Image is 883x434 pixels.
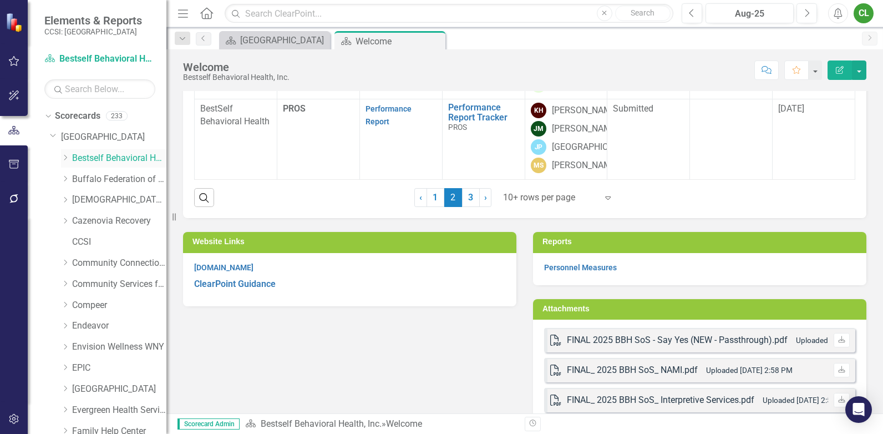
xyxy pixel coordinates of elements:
td: Double-Click to Edit [607,99,690,180]
a: Scorecards [55,110,100,123]
a: Community Connections of [GEOGRAPHIC_DATA] [72,257,166,270]
span: PROS [283,103,306,114]
div: Welcome [356,34,443,48]
h3: Website Links [192,238,511,246]
img: ClearPoint Strategy [5,12,26,32]
span: Search [631,8,654,17]
div: JP [531,139,546,155]
div: [PERSON_NAME] [552,159,618,172]
p: BestSelf Behavioral Health [200,103,271,128]
a: Compeer [72,299,166,312]
button: Search [615,6,671,21]
a: Endeavor [72,320,166,332]
a: [DEMOGRAPHIC_DATA] Charities of [GEOGRAPHIC_DATA] [72,194,166,206]
div: 233 [106,112,128,121]
div: Aug-25 [709,7,790,21]
small: Uploaded [DATE] 2:58 PM [763,396,849,405]
span: [DATE] [778,103,804,114]
h3: Reports [542,238,861,246]
div: JM [531,121,546,137]
div: [PERSON_NAME] [552,104,618,117]
a: [GEOGRAPHIC_DATA] [72,383,166,396]
div: [GEOGRAPHIC_DATA] [240,33,327,47]
a: [DOMAIN_NAME] [194,263,253,272]
td: Double-Click to Edit Right Click for Context Menu [442,99,525,180]
a: Envision Wellness WNY [72,341,166,354]
span: › [484,192,487,203]
a: Bestself Behavioral Health, Inc. [44,53,155,65]
div: Welcome [386,418,422,429]
span: Scorecard Admin [177,418,240,430]
div: FINAL_ 2025 BBH SoS_ Interpretive Services.pdf [567,394,754,407]
div: FINAL_ 2025 BBH SoS_ NAMI.pdf [567,364,698,377]
span: Submitted [613,103,653,114]
td: Double-Click to Edit [195,99,277,180]
a: CCSI [72,236,166,249]
a: Community Services for Every1, Inc. [72,278,166,291]
a: EPIC [72,362,166,375]
div: FINAL 2025 BBH SoS - Say Yes (NEW - Passthrough).pdf [567,334,788,347]
a: Buffalo Federation of Neighborhood Centers [72,173,166,186]
td: Double-Click to Edit [773,99,855,180]
input: Search Below... [44,79,155,99]
td: Double-Click to Edit [359,99,442,180]
span: PROS [448,123,467,132]
a: Bestself Behavioral Health, Inc. [261,418,382,429]
div: » [245,418,516,431]
td: Double-Click to Edit [525,99,607,180]
a: Bestself Behavioral Health, Inc. [72,152,166,165]
div: [GEOGRAPHIC_DATA] [552,141,636,154]
span: Elements & Reports [44,14,142,27]
td: Double-Click to Edit [690,99,773,180]
a: 3 [462,188,480,207]
div: KH [531,103,546,118]
a: 1 [427,188,444,207]
a: Performance Report Tracker [448,103,519,122]
button: CL [854,3,874,23]
a: Personnel Measures [544,263,617,272]
a: [GEOGRAPHIC_DATA] [61,131,166,144]
button: Aug-25 [706,3,794,23]
a: Cazenovia Recovery [72,215,166,228]
input: Search ClearPoint... [225,4,673,23]
small: Uploaded [DATE] 2:58 PM [706,366,793,375]
a: Performance Report [366,104,412,126]
div: MS [531,158,546,173]
a: ClearPoint Guidance [194,279,276,289]
div: [PERSON_NAME] [552,123,618,135]
a: Evergreen Health Services [72,404,166,417]
div: Open Intercom Messenger [845,396,872,423]
span: 2 [444,188,462,207]
div: Welcome [183,61,290,73]
span: ‹ [419,192,422,203]
h3: Attachments [542,305,861,313]
a: [GEOGRAPHIC_DATA] [222,33,327,47]
div: Bestself Behavioral Health, Inc. [183,73,290,82]
small: CCSI: [GEOGRAPHIC_DATA] [44,27,142,36]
